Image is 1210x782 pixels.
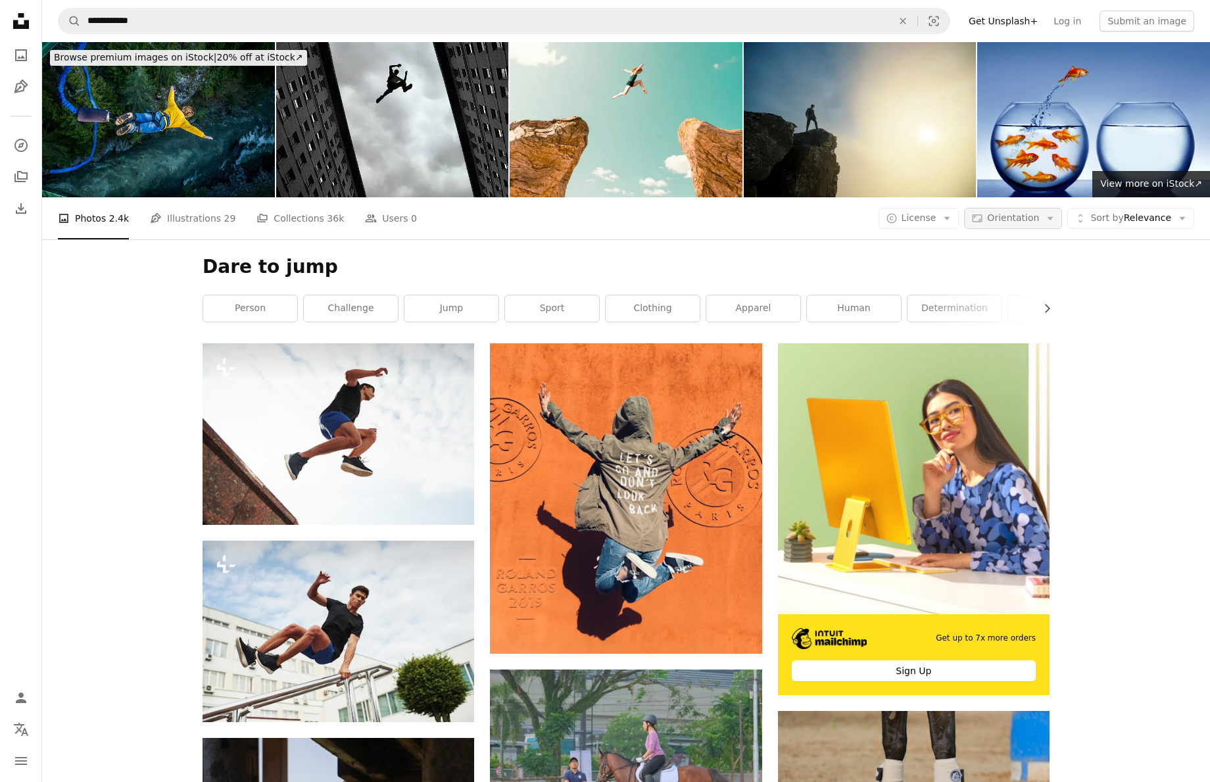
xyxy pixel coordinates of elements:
[8,8,34,37] a: Home — Unsplash
[505,295,599,322] a: sport
[327,211,344,226] span: 36k
[936,633,1036,644] span: Get up to 7x more orders
[54,52,303,62] span: 20% off at iStock ↗
[203,295,297,322] a: person
[1046,11,1089,32] a: Log in
[1092,171,1210,197] a: View more on iStock↗
[304,295,398,322] a: challenge
[1008,295,1102,322] a: agility
[276,42,509,197] img: Man jumping over building
[150,197,235,239] a: Illustrations 29
[888,9,917,34] button: Clear
[256,197,344,239] a: Collections 36k
[203,625,474,637] a: Silver colored railings. Young sports man doing parkour in the city at sunny daytime.
[203,255,1050,279] h1: Dare to jump
[8,195,34,222] a: Download History
[778,343,1050,695] a: Get up to 7x more ordersSign Up
[792,628,867,649] img: file-1690386555781-336d1949dad1image
[1090,212,1171,225] span: Relevance
[8,132,34,159] a: Explore
[792,660,1036,681] div: Sign Up
[1035,295,1050,322] button: scroll list to the right
[8,164,34,190] a: Collections
[964,208,1062,229] button: Orientation
[365,197,417,239] a: Users 0
[42,42,315,74] a: Browse premium images on iStock|20% off at iStock↗
[490,492,762,504] a: woman jumping
[807,295,901,322] a: human
[203,343,474,525] img: Cloudly sky. In the air. Young sports man doing parkour in the city at sunny daytime.
[404,295,498,322] a: jump
[411,211,417,226] span: 0
[918,9,950,34] button: Visual search
[961,11,1046,32] a: Get Unsplash+
[203,541,474,722] img: Silver colored railings. Young sports man doing parkour in the city at sunny daytime.
[907,295,1002,322] a: determination
[977,42,1210,197] img: goldfish
[59,9,81,34] button: Search Unsplash
[510,42,742,197] img: Woman makes dangerous jump between two rock formations
[8,748,34,774] button: Menu
[490,754,762,766] a: woman in blue jacket and blue denim jeans riding brown horse during daytime
[42,42,275,197] img: Bungee jumping.
[1100,11,1194,32] button: Submit an image
[1100,178,1202,189] span: View more on iStock ↗
[58,8,950,34] form: Find visuals sitewide
[606,295,700,322] a: clothing
[706,295,800,322] a: apparel
[1090,212,1123,223] span: Sort by
[778,343,1050,614] img: file-1722962862010-20b14c5a0a60image
[8,716,34,743] button: Language
[8,42,34,68] a: Photos
[902,212,936,223] span: License
[203,428,474,439] a: Cloudly sky. In the air. Young sports man doing parkour in the city at sunny daytime.
[8,685,34,711] a: Log in / Sign up
[1067,208,1194,229] button: Sort byRelevance
[54,52,216,62] span: Browse premium images on iStock |
[8,74,34,100] a: Illustrations
[490,343,762,654] img: woman jumping
[987,212,1039,223] span: Orientation
[224,211,236,226] span: 29
[879,208,959,229] button: License
[744,42,977,197] img: Stepping out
